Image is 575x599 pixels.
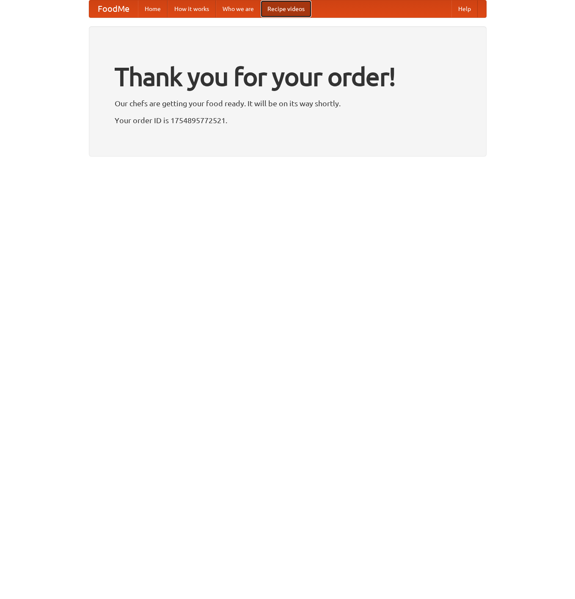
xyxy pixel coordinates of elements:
[115,56,461,97] h1: Thank you for your order!
[138,0,168,17] a: Home
[451,0,478,17] a: Help
[261,0,311,17] a: Recipe videos
[89,0,138,17] a: FoodMe
[216,0,261,17] a: Who we are
[115,97,461,110] p: Our chefs are getting your food ready. It will be on its way shortly.
[115,114,461,127] p: Your order ID is 1754895772521.
[168,0,216,17] a: How it works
